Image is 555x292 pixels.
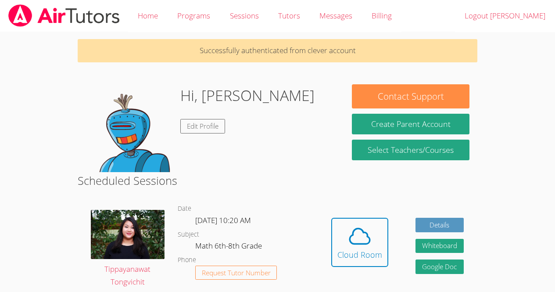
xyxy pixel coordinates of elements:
button: Whiteboard [415,239,464,253]
img: airtutors_banner-c4298cdbf04f3fff15de1276eac7730deb9818008684d7c2e4769d2f7ddbe033.png [7,4,121,27]
button: Create Parent Account [352,114,469,134]
dt: Date [178,203,191,214]
a: Select Teachers/Courses [352,140,469,160]
span: Messages [319,11,352,21]
div: Cloud Room [337,249,382,261]
a: Edit Profile [180,119,225,133]
p: Successfully authenticated from clever account [78,39,477,62]
a: Google Doc [415,260,464,274]
img: default.png [86,84,173,172]
span: Request Tutor Number [202,270,271,276]
h1: Hi, [PERSON_NAME] [180,84,315,107]
h2: Scheduled Sessions [78,172,477,189]
dt: Subject [178,229,199,240]
img: IMG_0561.jpeg [91,210,165,259]
dt: Phone [178,255,196,266]
button: Cloud Room [331,218,388,267]
dd: Math 6th-8th Grade [195,240,264,255]
button: Request Tutor Number [195,266,277,280]
span: [DATE] 10:20 AM [195,215,251,225]
a: Details [415,218,464,232]
button: Contact Support [352,84,469,108]
a: Tippayanawat Tongvichit [91,210,165,288]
